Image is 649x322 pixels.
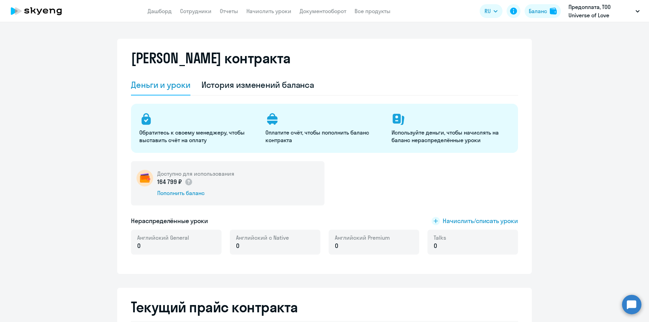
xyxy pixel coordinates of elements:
div: Деньги и уроки [131,79,190,90]
div: Пополнить баланс [157,189,234,197]
button: RU [480,4,502,18]
a: Все продукты [355,8,391,15]
div: Баланс [529,7,547,15]
span: 0 [335,241,338,250]
h5: Доступно для использования [157,170,234,177]
button: Балансbalance [525,4,561,18]
p: Используйте деньги, чтобы начислять на баланс нераспределённые уроки [392,129,509,144]
a: Дашборд [148,8,172,15]
p: Предоплата, ТОО Universe of Love (Универсе оф лове) [568,3,633,19]
span: Английский General [137,234,189,241]
p: Оплатите счёт, чтобы пополнить баланс контракта [265,129,383,144]
a: Начислить уроки [246,8,291,15]
span: Talks [434,234,446,241]
p: 164 799 ₽ [157,177,193,186]
span: Начислить/списать уроки [443,217,518,226]
span: 0 [137,241,141,250]
div: История изменений баланса [201,79,314,90]
a: Документооборот [300,8,346,15]
span: 0 [236,241,239,250]
a: Отчеты [220,8,238,15]
span: 0 [434,241,437,250]
h2: Текущий прайс контракта [131,299,518,315]
span: Английский Premium [335,234,390,241]
span: RU [485,7,491,15]
a: Сотрудники [180,8,211,15]
h5: Нераспределённые уроки [131,217,208,226]
span: Английский с Native [236,234,289,241]
button: Предоплата, ТОО Universe of Love (Универсе оф лове) [565,3,643,19]
img: balance [550,8,557,15]
p: Обратитесь к своему менеджеру, чтобы выставить счёт на оплату [139,129,257,144]
img: wallet-circle.png [137,170,153,186]
h2: [PERSON_NAME] контракта [131,50,291,66]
